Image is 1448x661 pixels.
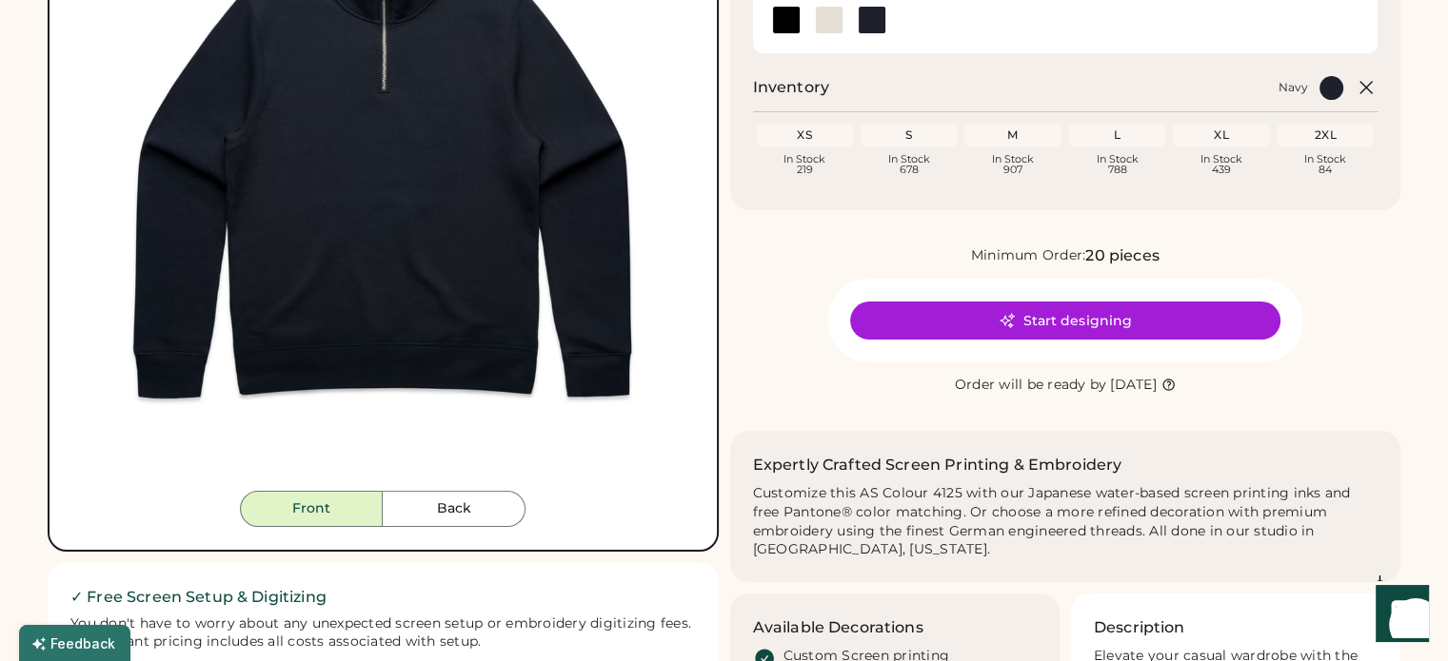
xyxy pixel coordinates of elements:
div: XL [1177,127,1265,143]
div: In Stock 219 [761,154,849,175]
h2: ✓ Free Screen Setup & Digitizing [70,586,696,609]
div: In Stock 439 [1177,154,1265,175]
div: In Stock 788 [1073,154,1161,175]
div: M [968,127,1057,143]
div: In Stock 84 [1281,154,1370,175]
h2: Expertly Crafted Screen Printing & Embroidery [753,454,1122,476]
div: 2XL [1281,127,1370,143]
div: XS [761,127,849,143]
button: Back [383,491,526,527]
div: Customize this AS Colour 4125 with our Japanese water-based screen printing inks and free Pantone... [753,484,1379,560]
div: You don't have to worry about any unexpected screen setup or embroidery digitizing fees. Our inst... [70,614,696,652]
div: S [864,127,953,143]
h2: Inventory [753,76,829,99]
div: In Stock 907 [968,154,1057,175]
div: [DATE] [1110,376,1157,395]
h3: Description [1094,616,1185,639]
div: 20 pieces [1085,244,1159,267]
div: L [1073,127,1161,143]
div: Order will be ready by [955,376,1107,395]
button: Front [240,491,383,527]
iframe: Front Chat [1358,575,1439,657]
div: Navy [1279,80,1308,95]
h3: Available Decorations [753,616,923,639]
div: Minimum Order: [971,246,1086,265]
button: Start designing [850,301,1280,340]
div: In Stock 678 [864,154,953,175]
